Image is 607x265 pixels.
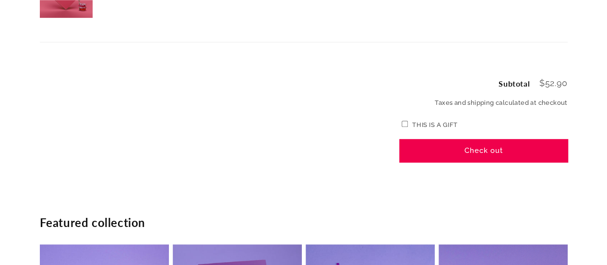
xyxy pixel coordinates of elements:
[539,78,568,88] span: $52.90
[400,167,568,193] iframe: PayPal-paypal
[400,139,568,162] button: Check out
[412,121,457,128] label: This is a gift
[400,98,568,108] small: Taxes and shipping calculated at checkout
[499,80,530,88] h2: Subtotal
[40,215,568,230] h2: Featured collection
